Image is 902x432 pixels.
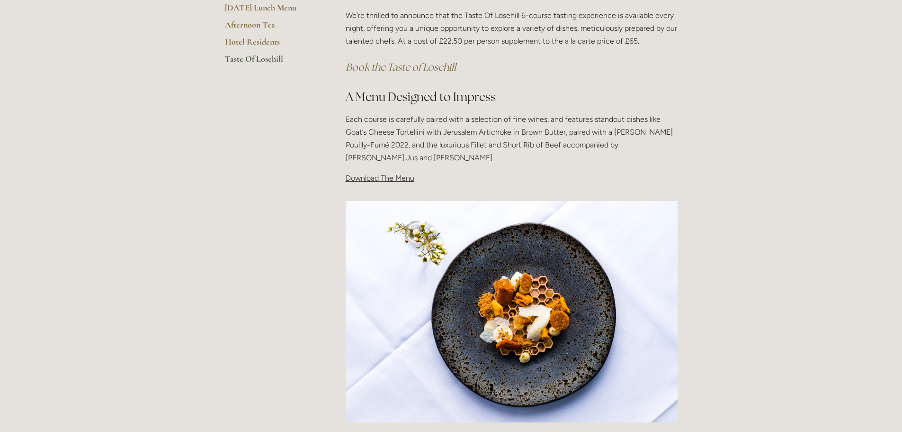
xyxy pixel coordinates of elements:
a: Taste Of Losehill [225,54,315,71]
h2: A Menu Designed to Impress [346,89,678,105]
a: Book the Taste of Losehill [346,61,456,74]
span: Download The Menu [346,174,414,183]
a: [DATE] Lunch Menu [225,2,315,19]
p: Each course is carefully paired with a selection of fine wines, and features standout dishes like... [346,113,678,165]
a: Hotel Residents [225,37,315,54]
p: We're thrilled to announce that the Taste Of Losehill 6-course tasting experience is available ev... [346,9,678,48]
a: Afternoon Tea [225,19,315,37]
